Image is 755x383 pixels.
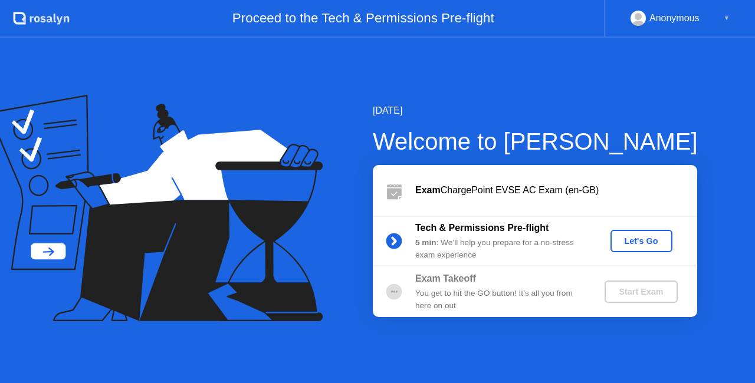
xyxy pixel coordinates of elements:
div: Let's Go [615,236,668,246]
div: Start Exam [609,287,672,296]
b: Tech & Permissions Pre-flight [415,223,549,233]
b: Exam Takeoff [415,273,476,283]
div: You get to hit the GO button! It’s all you from here on out [415,288,585,312]
div: Anonymous [649,11,700,26]
b: 5 min [415,238,436,247]
button: Let's Go [610,230,672,252]
div: : We’ll help you prepare for a no-stress exam experience [415,237,585,261]
div: Welcome to [PERSON_NAME] [373,124,698,159]
div: [DATE] [373,104,698,118]
div: ▼ [724,11,730,26]
button: Start Exam [605,280,677,303]
b: Exam [415,185,441,195]
div: ChargePoint EVSE AC Exam (en-GB) [415,183,697,197]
